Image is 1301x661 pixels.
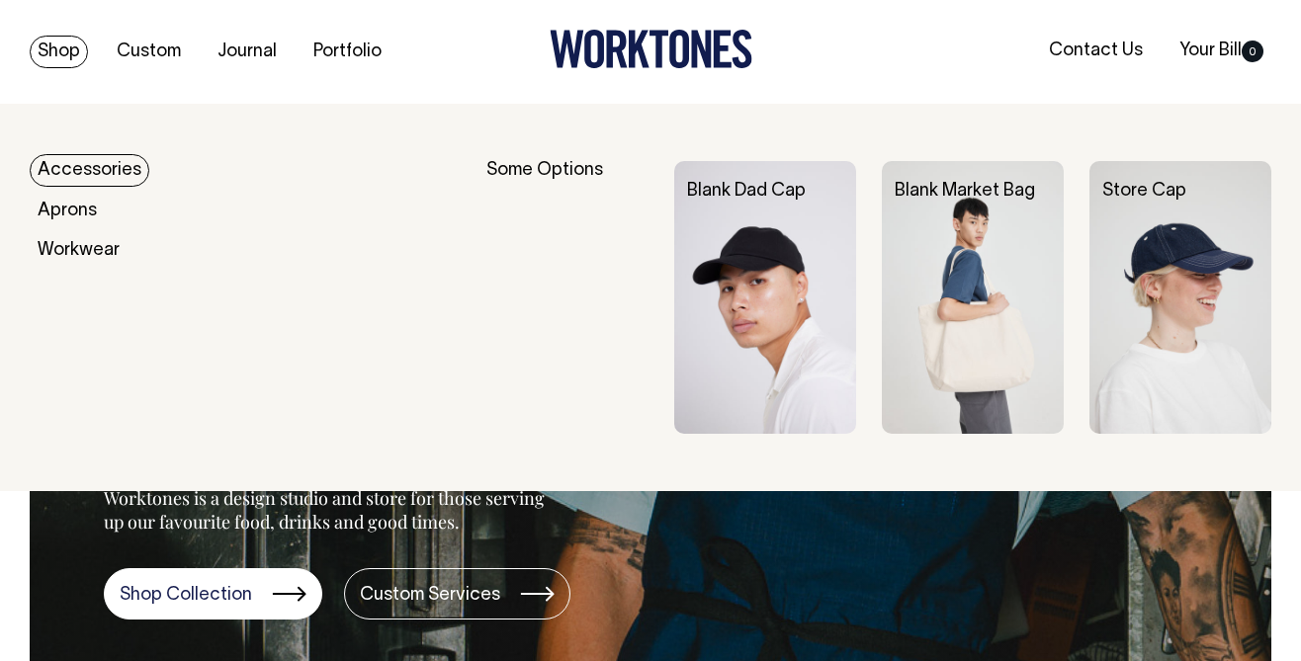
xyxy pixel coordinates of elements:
a: Shop [30,36,88,68]
a: Blank Dad Cap [687,183,806,200]
a: Custom Services [344,568,570,620]
a: Contact Us [1041,35,1151,67]
a: Store Cap [1102,183,1186,200]
a: Shop Collection [104,568,322,620]
span: 0 [1242,41,1263,62]
a: Journal [210,36,285,68]
p: Worktones is a design studio and store for those serving up our favourite food, drinks and good t... [104,486,554,534]
a: Workwear [30,234,128,267]
div: Some Options [486,161,648,434]
a: Aprons [30,195,105,227]
img: Store Cap [1089,161,1271,434]
img: Blank Market Bag [882,161,1064,434]
a: Accessories [30,154,149,187]
a: Your Bill0 [1171,35,1271,67]
a: Custom [109,36,189,68]
a: Blank Market Bag [895,183,1035,200]
a: Portfolio [305,36,390,68]
img: Blank Dad Cap [674,161,856,434]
